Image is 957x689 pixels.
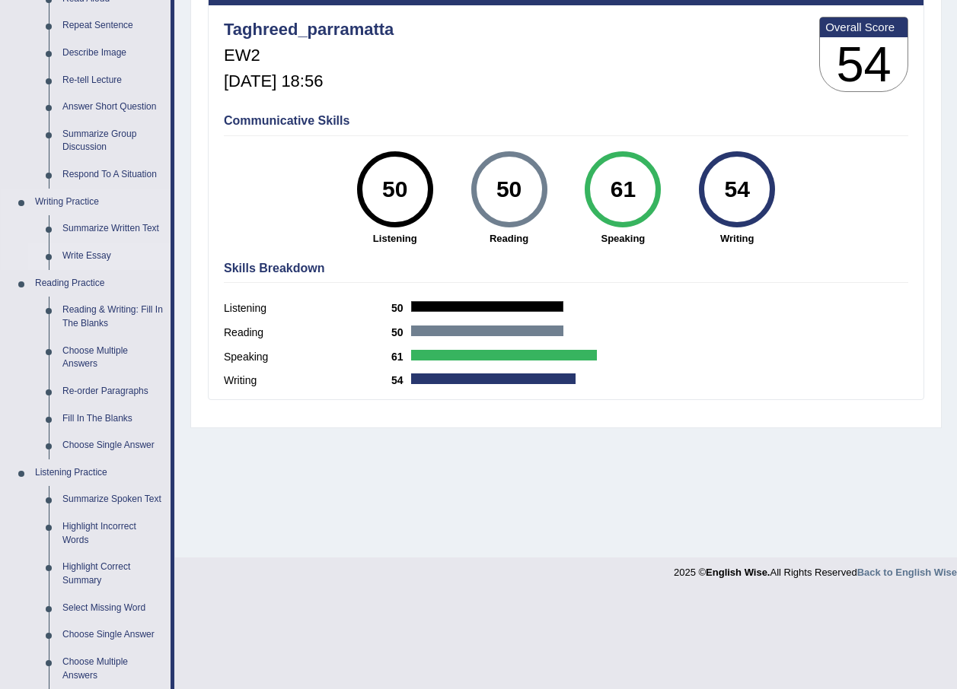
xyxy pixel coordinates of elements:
[460,231,559,246] strong: Reading
[224,300,391,316] label: Listening
[857,567,957,578] a: Back to English Wise
[595,157,651,221] div: 61
[28,189,171,216] a: Writing Practice
[56,554,171,594] a: Highlight Correct Summary
[710,157,765,221] div: 54
[674,557,957,579] div: 2025 © All Rights Reserved
[56,94,171,121] a: Answer Short Question
[367,157,423,221] div: 50
[224,21,394,39] h4: Taghreed_parramatta
[56,649,171,689] a: Choose Multiple Answers
[56,621,171,649] a: Choose Single Answer
[224,262,908,275] h4: Skills Breakdown
[706,567,770,578] strong: English Wise.
[573,231,672,246] strong: Speaking
[56,513,171,554] a: Highlight Incorrect Words
[56,12,171,40] a: Repeat Sentence
[224,349,391,365] label: Speaking
[56,40,171,67] a: Describe Image
[56,486,171,513] a: Summarize Spoken Text
[224,72,394,90] h5: [DATE] 18:56
[820,37,908,92] h3: 54
[391,351,411,363] b: 61
[28,270,171,297] a: Reading Practice
[56,161,171,189] a: Respond To A Situation
[56,67,171,94] a: Re-tell Lecture
[687,231,786,246] strong: Writing
[56,432,171,459] a: Choose Single Answer
[56,595,171,622] a: Select Missing Word
[224,46,394,65] h5: EW2
[56,243,171,270] a: Write Essay
[224,325,391,341] label: Reading
[391,326,411,338] b: 50
[56,338,171,378] a: Choose Multiple Answers
[56,405,171,433] a: Fill In The Blanks
[28,459,171,487] a: Listening Practice
[56,297,171,337] a: Reading & Writing: Fill In The Blanks
[391,374,411,386] b: 54
[391,302,411,314] b: 50
[56,121,171,161] a: Summarize Group Discussion
[224,114,908,128] h4: Communicative Skills
[346,231,445,246] strong: Listening
[224,373,391,389] label: Writing
[481,157,537,221] div: 50
[56,378,171,405] a: Re-order Paragraphs
[56,215,171,243] a: Summarize Written Text
[825,21,902,33] b: Overall Score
